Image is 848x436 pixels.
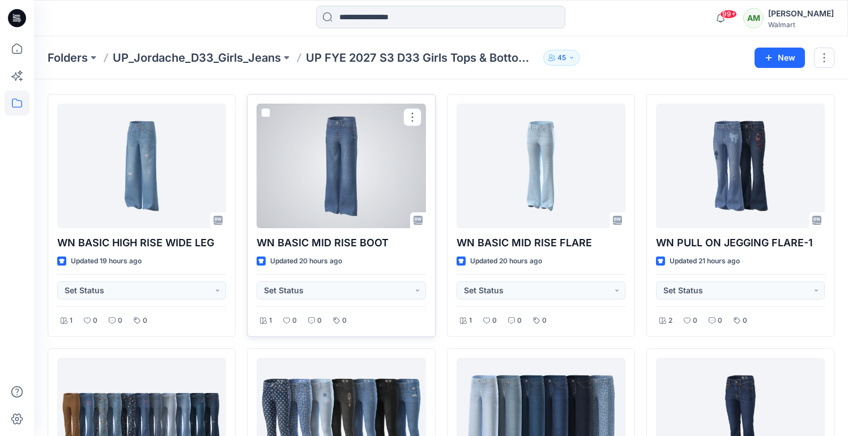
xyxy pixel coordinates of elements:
p: Updated 19 hours ago [71,255,142,267]
p: 0 [718,315,722,327]
p: 0 [143,315,147,327]
a: WN BASIC HIGH RISE WIDE LEG [57,104,226,228]
a: UP_Jordache_D33_Girls_Jeans [113,50,281,66]
p: 2 [668,315,672,327]
p: Updated 20 hours ago [270,255,342,267]
p: 0 [743,315,747,327]
p: 1 [70,315,73,327]
p: 0 [292,315,297,327]
p: 1 [469,315,472,327]
p: 0 [492,315,497,327]
p: 45 [557,52,566,64]
p: WN BASIC HIGH RISE WIDE LEG [57,235,226,251]
a: WN PULL ON JEGGING FLARE-1 [656,104,825,228]
p: WN BASIC MID RISE BOOT [257,235,425,251]
div: AM [743,8,764,28]
span: 99+ [720,10,737,19]
p: 0 [517,315,522,327]
p: 0 [118,315,122,327]
a: WN BASIC MID RISE FLARE [457,104,625,228]
button: 45 [543,50,580,66]
p: 0 [342,315,347,327]
p: WN BASIC MID RISE FLARE [457,235,625,251]
p: 0 [317,315,322,327]
p: 0 [542,315,547,327]
p: 1 [269,315,272,327]
p: Updated 20 hours ago [470,255,542,267]
p: WN PULL ON JEGGING FLARE-1 [656,235,825,251]
div: [PERSON_NAME] [768,7,834,20]
div: Walmart [768,20,834,29]
p: Updated 21 hours ago [670,255,740,267]
a: Folders [48,50,88,66]
a: WN BASIC MID RISE BOOT [257,104,425,228]
p: 0 [93,315,97,327]
p: UP FYE 2027 S3 D33 Girls Tops & Bottoms Jordache [306,50,539,66]
button: New [755,48,805,68]
p: 0 [693,315,697,327]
